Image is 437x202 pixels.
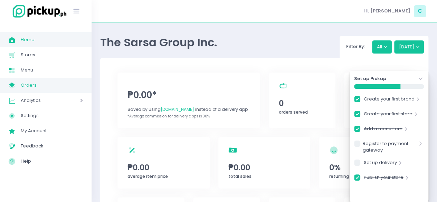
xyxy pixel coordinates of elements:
span: average item price [127,173,168,179]
span: 0% [329,162,401,173]
a: Set up delivery [364,159,397,169]
span: The Sarsa Group Inc. [100,35,217,50]
span: Settings [21,111,83,120]
span: Help [21,157,83,166]
span: returning customers [329,173,373,179]
span: Stores [21,50,83,59]
span: *Average commission for delivery apps is 30% [127,114,210,119]
a: ₱0.00total sales [218,137,311,189]
a: Publish your store [364,174,403,183]
span: Filter By: [344,43,368,50]
a: 0orders served [269,73,336,128]
button: [DATE] [394,40,424,54]
a: Add a menu item [364,125,402,135]
a: Create your first store [364,110,412,120]
a: Create your first brand [364,96,415,105]
span: Feedback [21,142,83,151]
span: total sales [228,173,251,179]
strong: Set up Pickup [354,75,386,82]
span: 0 [279,97,325,109]
a: ₱0.00average item price [117,137,210,189]
a: 0orders [344,73,411,128]
span: Analytics [21,96,60,105]
span: ₱0.00* [127,88,250,102]
div: Saved by using instead of a delivery app [127,106,250,113]
span: My Account [21,126,83,135]
span: orders served [279,109,308,115]
span: [DOMAIN_NAME] [161,106,194,112]
span: C [414,5,426,17]
span: [PERSON_NAME] [370,8,410,15]
a: Register to payment gateway [362,140,417,154]
span: ₱0.00 [228,162,300,173]
span: Orders [21,81,83,90]
span: Menu [21,66,83,75]
a: 0%returning customers [319,137,411,189]
span: ₱0.00 [127,162,199,173]
span: Home [21,35,83,44]
button: All [372,40,392,54]
img: logo [9,4,67,19]
span: Hi, [364,8,369,15]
